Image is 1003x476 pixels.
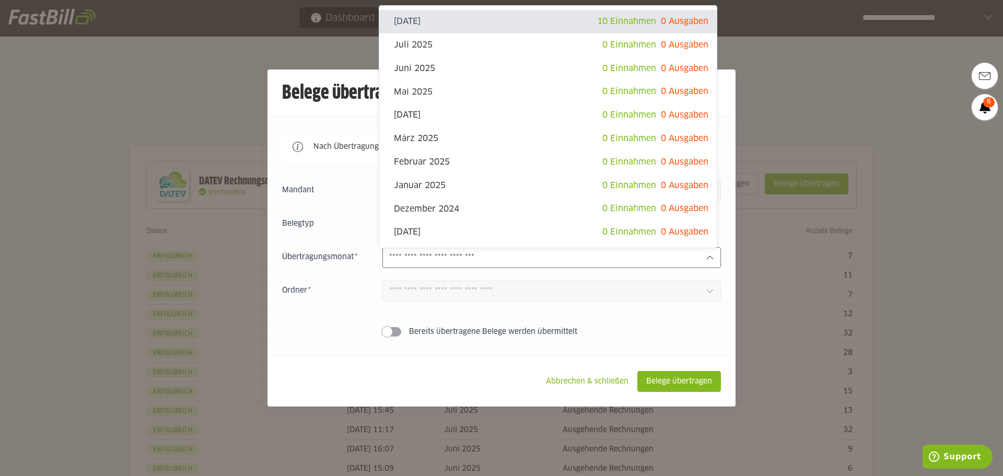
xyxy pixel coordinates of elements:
sl-option: Mai 2025 [379,80,717,103]
span: 0 Einnahmen [602,204,656,213]
sl-option: [DATE] [379,103,717,127]
sl-option: Dezember 2024 [379,197,717,220]
sl-option: Februar 2025 [379,150,717,174]
span: 0 Einnahmen [602,158,656,166]
a: 6 [972,94,998,120]
span: 0 Ausgaben [661,181,708,190]
sl-switch: Bereits übertragene Belege werden übermittelt [282,327,721,337]
sl-option: [DATE] [379,220,717,244]
span: 0 Ausgaben [661,134,708,143]
sl-option: Juni 2025 [379,57,717,80]
sl-button: Abbrechen & schließen [537,371,637,392]
span: 6 [983,97,995,108]
sl-option: Oktober 2024 [379,244,717,268]
span: 0 Ausgaben [661,87,708,96]
span: 0 Ausgaben [661,111,708,119]
sl-button: Belege übertragen [637,371,721,392]
span: 0 Einnahmen [602,181,656,190]
span: 10 Einnahmen [597,17,656,26]
span: 0 Ausgaben [661,228,708,236]
span: 0 Einnahmen [602,134,656,143]
sl-option: März 2025 [379,127,717,150]
span: 0 Einnahmen [602,64,656,73]
span: 0 Ausgaben [661,41,708,49]
span: 0 Einnahmen [602,87,656,96]
sl-option: Juli 2025 [379,33,717,57]
iframe: Öffnet ein Widget, in dem Sie weitere Informationen finden [923,445,993,471]
sl-option: Januar 2025 [379,174,717,198]
span: 0 Einnahmen [602,111,656,119]
span: 0 Einnahmen [602,41,656,49]
span: 0 Ausgaben [661,158,708,166]
span: 0 Ausgaben [661,64,708,73]
sl-option: [DATE] [379,10,717,33]
span: 0 Einnahmen [602,228,656,236]
span: 0 Ausgaben [661,17,708,26]
span: 0 Ausgaben [661,204,708,213]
